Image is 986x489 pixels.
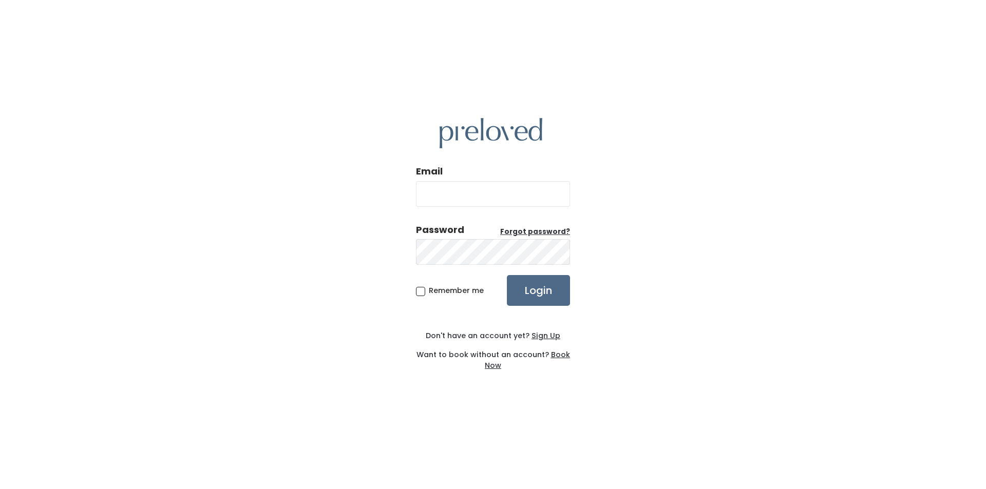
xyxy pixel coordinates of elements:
input: Login [507,275,570,306]
a: Forgot password? [500,227,570,237]
a: Book Now [485,349,570,370]
div: Password [416,223,464,237]
label: Email [416,165,443,178]
u: Sign Up [532,330,560,341]
div: Don't have an account yet? [416,330,570,341]
div: Want to book without an account? [416,341,570,371]
img: preloved logo [440,118,542,148]
a: Sign Up [529,330,560,341]
span: Remember me [429,285,484,296]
